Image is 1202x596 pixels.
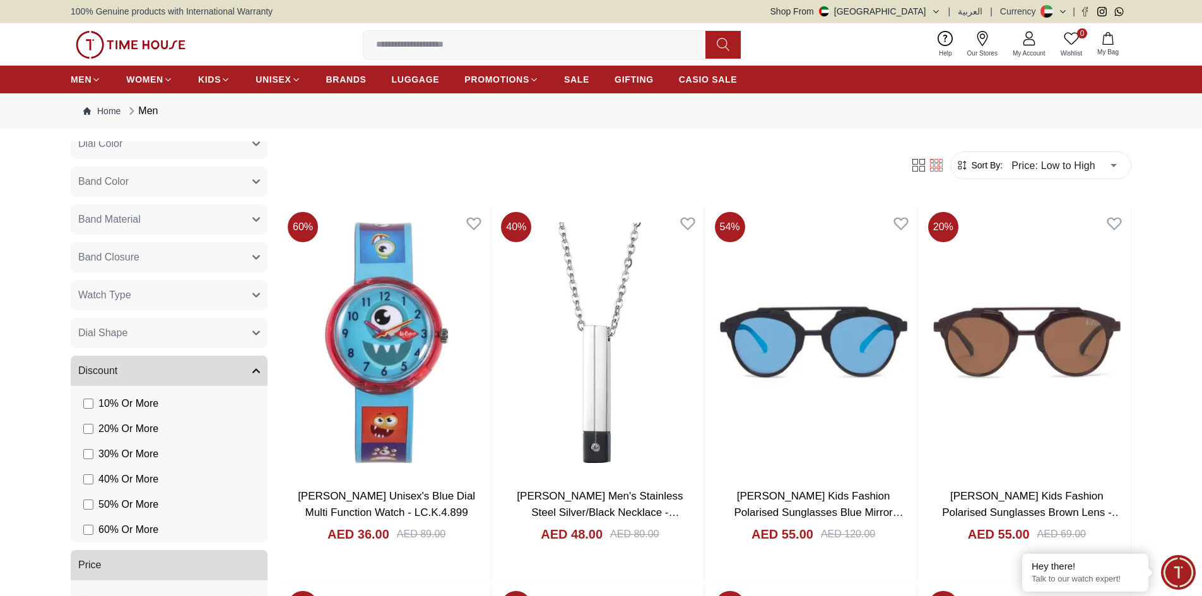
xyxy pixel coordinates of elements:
[71,280,268,310] button: Watch Type
[98,421,158,436] span: 20 % Or More
[821,527,875,542] div: AED 120.00
[283,207,490,478] img: Lee Cooper Unisex's Blue Dial Multi Function Watch - LC.K.4.899
[942,490,1122,534] a: [PERSON_NAME] Kids Fashion Polarised Sunglasses Brown Lens - LCK102C02
[615,73,654,86] span: GIFTING
[71,550,268,580] button: Price
[298,490,475,518] a: [PERSON_NAME] Unisex's Blue Dial Multi Function Watch - LC.K.4.899
[958,5,982,18] button: العربية
[1032,574,1139,585] p: Talk to our watch expert!
[327,525,389,543] h4: AED 36.00
[392,68,440,91] a: LUGGAGE
[464,73,529,86] span: PROMOTIONS
[78,363,117,378] span: Discount
[819,6,829,16] img: United Arab Emirates
[83,105,121,117] a: Home
[83,399,93,409] input: 10% Or More
[1090,30,1126,59] button: My Bag
[326,73,367,86] span: BRANDS
[1077,28,1087,38] span: 0
[948,5,951,18] span: |
[126,73,163,86] span: WOMEN
[78,212,141,227] span: Band Material
[71,129,268,159] button: Dial Color
[326,68,367,91] a: BRANDS
[83,474,93,484] input: 40% Or More
[126,103,158,119] div: Men
[98,472,158,487] span: 40 % Or More
[517,490,683,534] a: [PERSON_NAME] Men's Stainless Steel Silver/Black Necklace - LC.N.01322.350
[98,396,158,411] span: 10 % Or More
[923,207,1131,478] img: Lee Cooper Kids Fashion Polarised Sunglasses Brown Lens - LCK102C02
[734,490,903,534] a: [PERSON_NAME] Kids Fashion Polarised Sunglasses Blue Mirror Lens - LCK102C01
[83,500,93,510] input: 50% Or More
[71,93,1131,129] nav: Breadcrumb
[928,212,958,242] span: 20 %
[1080,7,1090,16] a: Facebook
[76,31,186,59] img: ...
[98,447,158,462] span: 30 % Or More
[501,212,531,242] span: 40 %
[78,325,127,341] span: Dial Shape
[541,525,603,543] h4: AED 48.00
[770,5,941,18] button: Shop From[GEOGRAPHIC_DATA]
[71,68,101,91] a: MEN
[98,497,158,512] span: 50 % Or More
[256,68,300,91] a: UNISEX
[715,212,745,242] span: 54 %
[83,449,93,459] input: 30% Or More
[1008,49,1051,58] span: My Account
[1073,5,1075,18] span: |
[610,527,659,542] div: AED 80.00
[78,288,131,303] span: Watch Type
[71,167,268,197] button: Band Color
[931,28,960,61] a: Help
[710,207,917,478] a: Lee Cooper Kids Fashion Polarised Sunglasses Blue Mirror Lens - LCK102C01
[71,318,268,348] button: Dial Shape
[960,28,1005,61] a: Our Stores
[969,159,1003,172] span: Sort By:
[83,525,93,535] input: 60% Or More
[1032,560,1139,573] div: Hey there!
[679,73,738,86] span: CASIO SALE
[78,558,101,573] span: Price
[496,207,704,478] a: LEE COOPER Men's Stainless Steel Silver/Black Necklace - LC.N.01322.350
[464,68,539,91] a: PROMOTIONS
[288,212,318,242] span: 60 %
[990,5,993,18] span: |
[392,73,440,86] span: LUGGAGE
[71,356,268,386] button: Discount
[962,49,1003,58] span: Our Stores
[615,68,654,91] a: GIFTING
[679,68,738,91] a: CASIO SALE
[198,68,230,91] a: KIDS
[78,136,122,151] span: Dial Color
[1053,28,1090,61] a: 0Wishlist
[71,5,273,18] span: 100% Genuine products with International Warranty
[564,68,589,91] a: SALE
[256,73,291,86] span: UNISEX
[1003,148,1126,183] div: Price: Low to High
[98,522,158,537] span: 60 % Or More
[1114,7,1124,16] a: Whatsapp
[956,159,1003,172] button: Sort By:
[1161,555,1196,590] div: Chat Widget
[1092,47,1124,57] span: My Bag
[751,525,813,543] h4: AED 55.00
[1056,49,1087,58] span: Wishlist
[126,68,173,91] a: WOMEN
[83,424,93,434] input: 20% Or More
[397,527,445,542] div: AED 89.00
[1037,527,1086,542] div: AED 69.00
[71,73,91,86] span: MEN
[71,204,268,235] button: Band Material
[1000,5,1041,18] div: Currency
[78,250,139,265] span: Band Closure
[564,73,589,86] span: SALE
[71,242,268,272] button: Band Closure
[198,73,221,86] span: KIDS
[934,49,957,58] span: Help
[1097,7,1107,16] a: Instagram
